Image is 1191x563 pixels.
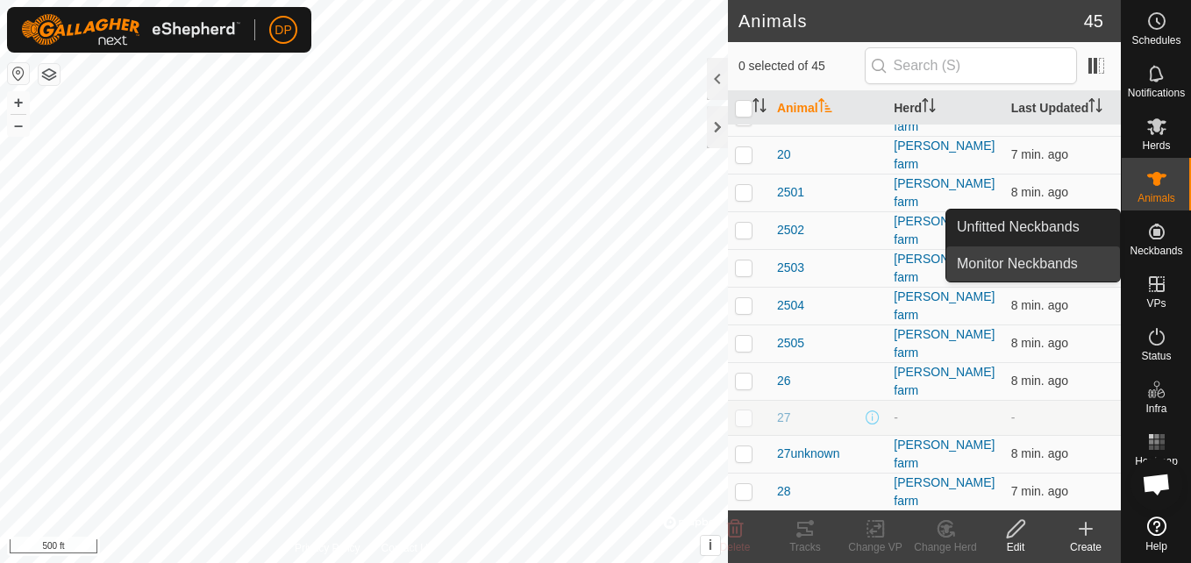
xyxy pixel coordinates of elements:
span: 2505 [777,334,804,353]
th: Last Updated [1004,91,1121,125]
span: 20 [777,146,791,164]
span: Notifications [1128,88,1185,98]
div: [PERSON_NAME] farm [894,288,996,324]
span: 0 selected of 45 [738,57,865,75]
span: Delete [720,541,751,553]
span: 26 [777,372,791,390]
span: 2503 [777,259,804,277]
span: VPs [1146,298,1166,309]
div: Change Herd [910,539,981,555]
span: Sep 27, 2025, 1:38 PM [1011,336,1068,350]
p-sorticon: Activate to sort [1088,101,1102,115]
a: Contact Us [382,540,433,556]
div: [PERSON_NAME] farm [894,250,996,287]
button: + [8,92,29,113]
div: Open chat [1130,458,1183,510]
a: Monitor Neckbands [946,246,1120,281]
span: 27unknown [777,445,840,463]
th: Animal [770,91,887,125]
button: – [8,115,29,136]
div: - [894,409,996,427]
span: 2501 [777,183,804,202]
span: Sep 27, 2025, 1:38 PM [1011,374,1068,388]
div: [PERSON_NAME] farm [894,137,996,174]
div: [PERSON_NAME] farm [894,212,996,249]
a: Unfitted Neckbands [946,210,1120,245]
span: DP [275,21,291,39]
div: Edit [981,539,1051,555]
span: Infra [1145,403,1166,414]
div: [PERSON_NAME] farm [894,325,996,362]
div: Change VP [840,539,910,555]
p-sorticon: Activate to sort [818,101,832,115]
span: 27 [777,409,791,427]
th: Herd [887,91,1003,125]
a: Help [1122,510,1191,559]
span: 45 [1084,8,1103,34]
p-sorticon: Activate to sort [922,101,936,115]
img: Gallagher Logo [21,14,240,46]
h2: Animals [738,11,1084,32]
span: Animals [1138,193,1175,203]
span: 2502 [777,221,804,239]
span: Sep 27, 2025, 1:38 PM [1011,298,1068,312]
span: Herds [1142,140,1170,151]
span: Schedules [1131,35,1180,46]
div: [PERSON_NAME] farm [894,436,996,473]
span: Sep 27, 2025, 1:38 PM [1011,185,1068,199]
span: Help [1145,541,1167,552]
div: Create [1051,539,1121,555]
input: Search (S) [865,47,1077,84]
span: Sep 27, 2025, 1:38 PM [1011,147,1068,161]
div: [PERSON_NAME] farm [894,474,996,510]
button: i [701,536,720,555]
span: Unfitted Neckbands [957,217,1080,238]
div: [PERSON_NAME] farm [894,175,996,211]
span: Neckbands [1130,246,1182,256]
button: Reset Map [8,63,29,84]
div: [PERSON_NAME] farm [894,363,996,400]
span: i [709,538,712,552]
span: Sep 27, 2025, 1:38 PM [1011,484,1068,498]
button: Map Layers [39,64,60,85]
a: Privacy Policy [295,540,360,556]
span: 28 [777,482,791,501]
span: Status [1141,351,1171,361]
span: Heatmap [1135,456,1178,467]
span: Monitor Neckbands [957,253,1078,274]
p-sorticon: Activate to sort [752,101,767,115]
span: Sep 27, 2025, 1:38 PM [1011,446,1068,460]
span: 2504 [777,296,804,315]
div: Tracks [770,539,840,555]
span: - [1011,410,1016,424]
